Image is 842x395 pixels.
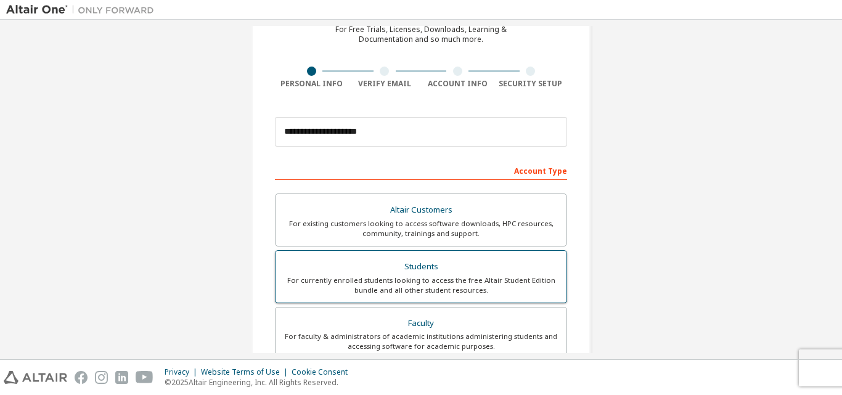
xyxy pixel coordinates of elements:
div: For existing customers looking to access software downloads, HPC resources, community, trainings ... [283,219,559,238]
img: altair_logo.svg [4,371,67,384]
img: Altair One [6,4,160,16]
p: © 2025 Altair Engineering, Inc. All Rights Reserved. [165,377,355,388]
div: Personal Info [275,79,348,89]
div: Account Info [421,79,494,89]
div: Privacy [165,367,201,377]
img: instagram.svg [95,371,108,384]
img: linkedin.svg [115,371,128,384]
div: Website Terms of Use [201,367,292,377]
img: youtube.svg [136,371,153,384]
div: Students [283,258,559,275]
div: Altair Customers [283,202,559,219]
div: For currently enrolled students looking to access the free Altair Student Edition bundle and all ... [283,275,559,295]
div: For faculty & administrators of academic institutions administering students and accessing softwa... [283,332,559,351]
div: Verify Email [348,79,422,89]
div: Faculty [283,315,559,332]
div: For Free Trials, Licenses, Downloads, Learning & Documentation and so much more. [335,25,507,44]
div: Account Type [275,160,567,180]
div: Security Setup [494,79,568,89]
div: Cookie Consent [292,367,355,377]
img: facebook.svg [75,371,88,384]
